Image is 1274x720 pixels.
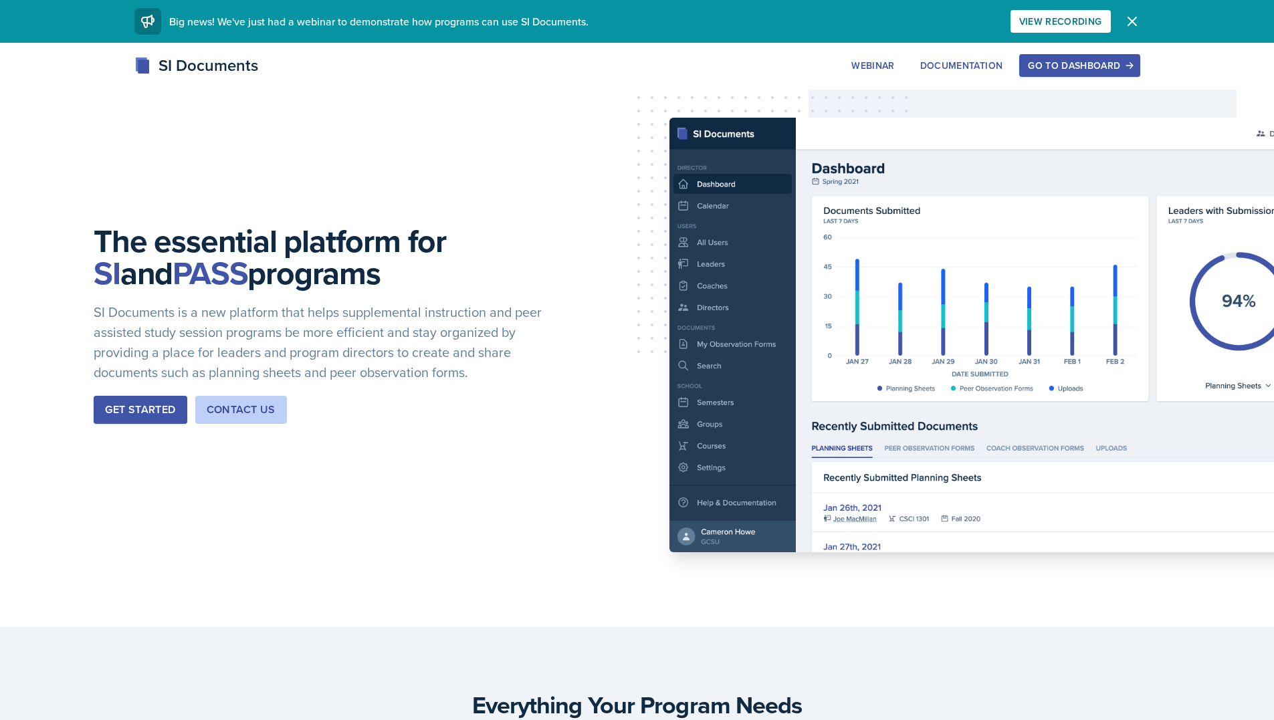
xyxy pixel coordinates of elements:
[843,54,903,77] button: Webinar
[134,53,258,78] div: SI Documents
[207,402,276,418] div: Contact Us
[912,54,1012,77] button: Documentation
[195,396,287,424] button: Contact Us
[920,60,1003,71] div: Documentation
[1019,16,1102,27] div: View Recording
[94,396,187,424] button: Get Started
[1028,60,1131,71] div: Go to Dashboard
[1011,10,1111,33] button: View Recording
[1019,54,1140,77] button: Go to Dashboard
[145,691,1130,718] h3: Everything Your Program Needs
[105,402,175,418] div: Get Started
[851,60,894,71] div: Webinar
[169,14,589,29] span: Big news! We've just had a webinar to demonstrate how programs can use SI Documents.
